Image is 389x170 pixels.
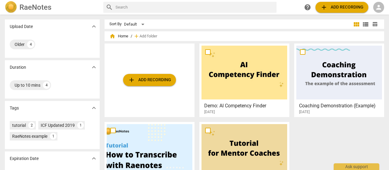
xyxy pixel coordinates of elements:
[12,133,47,139] div: RaeNotes example
[27,41,34,48] div: 4
[334,163,379,170] div: Ask support
[139,34,157,39] span: Add folder
[128,76,171,84] span: Add recording
[90,104,98,112] span: expand_more
[28,122,35,129] div: 2
[19,3,51,12] h2: RaeNotes
[89,22,98,31] button: Show more
[90,23,98,30] span: expand_more
[109,33,115,39] span: home
[10,155,39,162] p: Expiration Date
[375,4,382,11] span: person
[204,109,215,115] span: [DATE]
[12,122,26,128] div: tutorial
[90,155,98,162] span: expand_more
[15,82,40,88] div: Up to 10 mins
[320,4,363,11] span: Add recording
[109,33,128,39] span: Home
[115,2,274,12] input: Search
[90,64,98,71] span: expand_more
[15,41,25,47] div: Older
[302,2,313,13] a: Help
[10,64,26,71] p: Duration
[361,20,370,29] button: List view
[5,1,98,13] a: LogoRaeNotes
[109,22,122,26] div: Sort By
[353,21,360,28] span: view_module
[362,21,369,28] span: view_list
[320,4,328,11] span: add
[315,2,368,13] button: Upload
[77,122,84,129] div: 1
[372,21,378,27] span: table_chart
[304,4,311,11] span: help
[41,122,75,128] div: ICF Updated 2019
[296,46,382,114] a: Coaching Demonstration (Example)[DATE]
[10,23,33,30] p: Upload Date
[43,82,50,89] div: 4
[124,19,146,29] div: Default
[5,1,17,13] img: Logo
[89,103,98,113] button: Show more
[133,33,139,39] span: add
[89,63,98,72] button: Show more
[89,154,98,163] button: Show more
[204,102,288,109] h3: Demo: AI Competency Finder
[299,109,310,115] span: [DATE]
[299,102,383,109] h3: Coaching Demonstration (Example)
[131,34,132,39] span: /
[50,133,57,140] div: 1
[201,46,287,114] a: Demo: AI Competency Finder[DATE]
[106,4,113,11] span: search
[123,74,176,86] button: Upload
[352,20,361,29] button: Tile view
[370,20,379,29] button: Table view
[10,105,19,111] p: Tags
[128,76,135,84] span: add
